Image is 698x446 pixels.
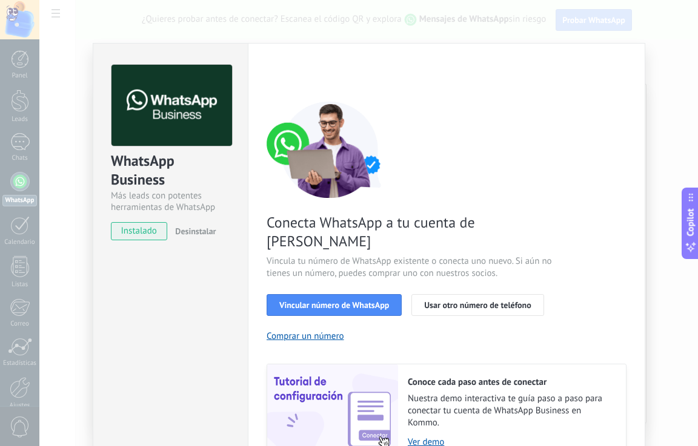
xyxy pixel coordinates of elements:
[424,301,531,309] span: Usar otro número de teléfono
[267,330,344,342] button: Comprar un número
[267,101,394,198] img: connect number
[411,294,543,316] button: Usar otro número de teléfono
[685,208,697,236] span: Copilot
[111,151,230,190] div: WhatsApp Business
[170,222,216,240] button: Desinstalar
[111,222,167,240] span: instalado
[267,255,555,280] span: Vincula tu número de WhatsApp existente o conecta uno nuevo. Si aún no tienes un número, puedes c...
[111,65,232,146] img: logo_main.png
[408,376,614,388] h2: Conoce cada paso antes de conectar
[408,393,614,429] span: Nuestra demo interactiva te guía paso a paso para conectar tu cuenta de WhatsApp Business en Kommo.
[267,294,402,316] button: Vincular número de WhatsApp
[175,226,216,237] span: Desinstalar
[267,213,555,251] span: Conecta WhatsApp a tu cuenta de [PERSON_NAME]
[279,301,389,309] span: Vincular número de WhatsApp
[111,190,230,213] div: Más leads con potentes herramientas de WhatsApp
